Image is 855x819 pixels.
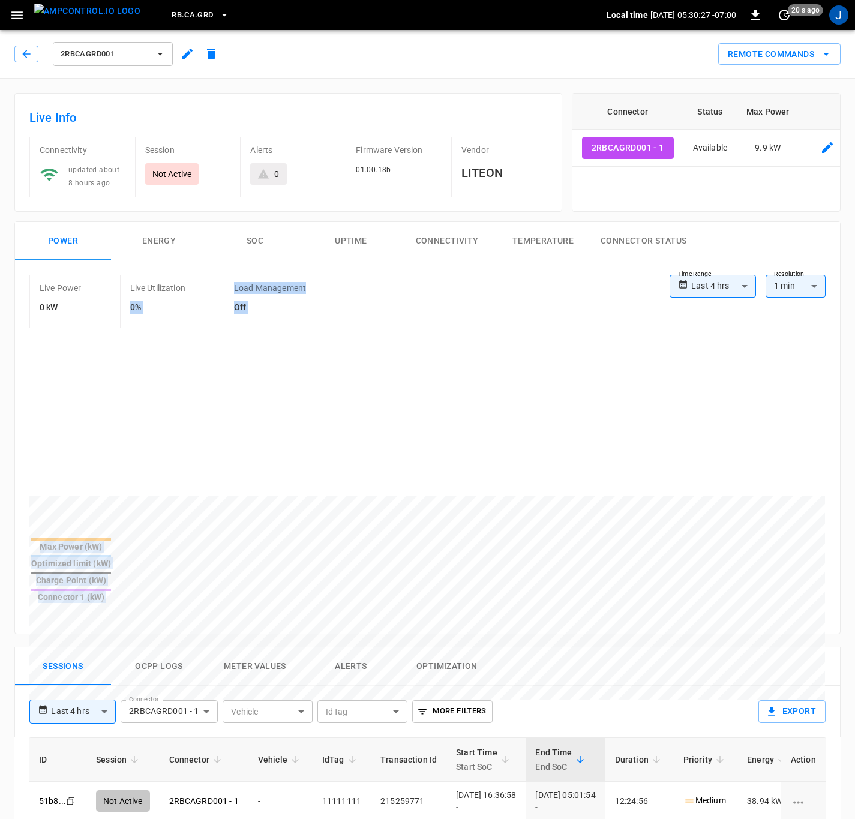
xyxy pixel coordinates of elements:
img: ampcontrol.io logo [34,4,140,19]
span: 01.00.18b [356,166,391,174]
span: Priority [683,752,728,767]
div: 0 [274,168,279,180]
div: 1 min [766,275,826,298]
span: Vehicle [258,752,303,767]
th: Connector [572,94,683,130]
span: Session [96,752,142,767]
th: Status [683,94,737,130]
div: profile-icon [829,5,848,25]
button: Optimization [399,647,495,686]
h6: LITEON [461,163,547,182]
span: Duration [615,752,664,767]
button: Connector Status [591,222,696,260]
p: Start SoC [456,760,497,774]
span: End TimeEnd SoC [535,745,587,774]
p: Local time [607,9,648,21]
button: Meter Values [207,647,303,686]
label: Time Range [678,269,712,279]
span: RB.CA.GRD [172,8,213,22]
th: Max Power [737,94,799,130]
button: 2RBCAGRD001 - 1 [582,137,674,159]
button: RB.CA.GRD [167,4,233,27]
h6: 0 kW [40,301,82,314]
button: Temperature [495,222,591,260]
p: Vendor [461,144,547,156]
th: ID [29,738,86,782]
p: Not Active [152,168,192,180]
p: [DATE] 05:30:27 -07:00 [650,9,736,21]
div: charging session options [791,795,816,807]
th: Action [781,738,826,782]
p: Firmware Version [356,144,442,156]
p: Load Management [234,282,306,294]
button: Remote Commands [718,43,841,65]
button: Sessions [15,647,111,686]
div: remote commands options [718,43,841,65]
button: 2RBCAGRD001 [53,42,173,66]
span: Connector [169,752,225,767]
td: 9.9 kW [737,130,799,167]
p: Live Utilization [130,282,185,294]
div: Start Time [456,745,497,774]
button: Connectivity [399,222,495,260]
span: updated about 8 hours ago [68,166,119,187]
button: Energy [111,222,207,260]
span: Start TimeStart SoC [456,745,513,774]
button: set refresh interval [775,5,794,25]
button: SOC [207,222,303,260]
label: Resolution [774,269,804,279]
label: Connector [129,695,159,704]
h6: Live Info [29,108,547,127]
p: End SoC [535,760,572,774]
p: Live Power [40,282,82,294]
span: Energy [747,752,790,767]
p: Connectivity [40,144,125,156]
button: More Filters [412,700,492,723]
p: Session [145,144,231,156]
span: IdTag [322,752,360,767]
div: 2RBCAGRD001 - 1 [121,700,218,723]
td: Available [683,130,737,167]
button: Alerts [303,647,399,686]
h6: 0% [130,301,185,314]
div: End Time [535,745,572,774]
div: Last 4 hrs [691,275,756,298]
p: Alerts [250,144,336,156]
button: Ocpp logs [111,647,207,686]
button: Power [15,222,111,260]
button: Export [758,700,826,723]
span: 2RBCAGRD001 [61,47,149,61]
h6: Off [234,301,306,314]
button: Uptime [303,222,399,260]
span: 20 s ago [788,4,823,16]
th: Transaction Id [371,738,446,782]
div: Last 4 hrs [51,700,116,723]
